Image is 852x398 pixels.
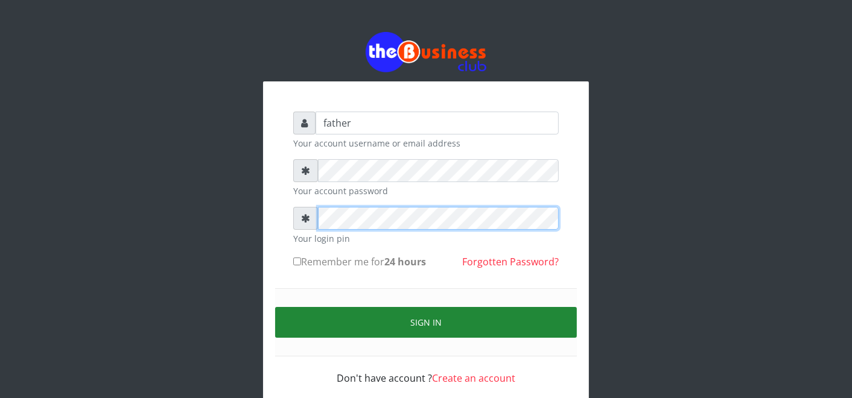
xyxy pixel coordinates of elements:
[293,137,559,150] small: Your account username or email address
[293,257,301,265] input: Remember me for24 hours
[293,356,559,385] div: Don't have account ?
[462,255,559,268] a: Forgotten Password?
[293,185,559,197] small: Your account password
[432,371,515,385] a: Create an account
[275,307,577,338] button: Sign in
[293,232,559,245] small: Your login pin
[316,112,559,134] input: Username or email address
[293,254,426,269] label: Remember me for
[384,255,426,268] b: 24 hours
